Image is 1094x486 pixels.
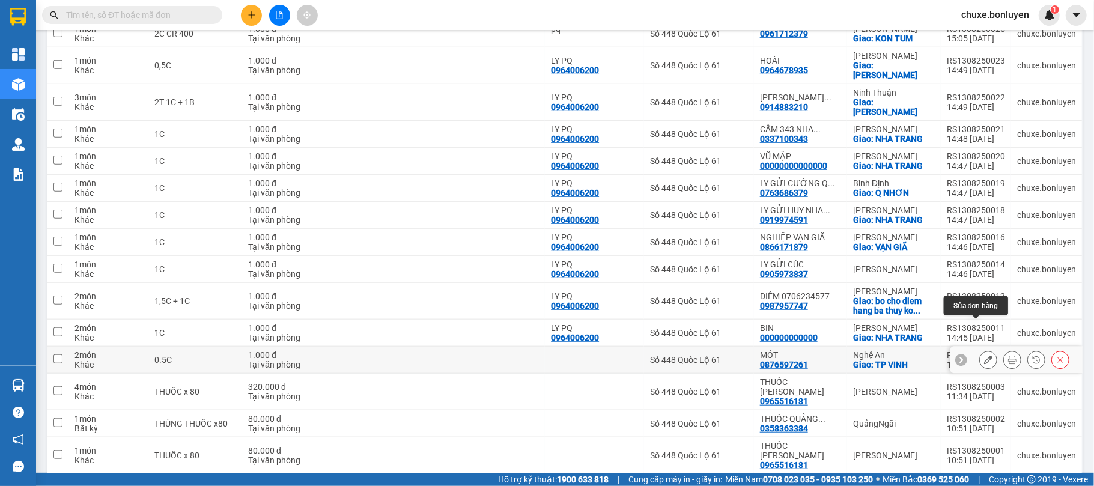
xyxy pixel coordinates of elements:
[760,269,808,279] div: 0905973837
[74,424,142,433] div: Bất kỳ
[650,264,747,274] div: Số 448 Quốc Lộ 61
[947,134,1005,144] div: 14:48 [DATE]
[13,461,24,472] span: message
[760,441,841,460] div: THUỐC GIA LAI
[10,8,26,26] img: logo-vxr
[760,460,808,470] div: 0965516181
[248,161,335,171] div: Tại văn phòng
[248,323,335,333] div: 1.000 đ
[1017,183,1076,193] div: chuxe.bonluyen
[824,93,831,102] span: ...
[947,350,1005,360] div: RS1308250008
[917,475,969,484] strong: 0369 525 060
[947,382,1005,392] div: RS1308250003
[853,419,935,428] div: QuảngNgãi
[1017,419,1076,428] div: chuxe.bonluyen
[551,178,638,188] div: LY PQ
[947,151,1005,161] div: RS1308250020
[947,360,1005,369] div: 14:44 [DATE]
[1044,10,1055,20] img: icon-new-feature
[650,328,747,338] div: Số 448 Quốc Lộ 61
[979,351,997,369] div: Sửa đơn hàng
[248,34,335,43] div: Tại văn phòng
[154,419,237,428] div: THÙNG THUỐC x80
[248,205,335,215] div: 1.000 đ
[1053,5,1057,14] span: 1
[13,407,24,418] span: question-circle
[551,215,599,225] div: 0964006200
[12,108,25,121] img: warehouse-icon
[551,124,638,134] div: LY PQ
[947,215,1005,225] div: 14:47 [DATE]
[760,188,808,198] div: 0763686379
[248,93,335,102] div: 1.000 đ
[154,328,237,338] div: 1C
[1071,10,1082,20] span: caret-down
[74,102,142,112] div: Khác
[947,291,1005,301] div: RS1308250013
[947,455,1005,465] div: 10:51 [DATE]
[248,215,335,225] div: Tại văn phòng
[947,34,1005,43] div: 15:05 [DATE]
[74,291,142,301] div: 2 món
[74,323,142,333] div: 2 món
[74,301,142,311] div: Khác
[551,323,638,333] div: LY PQ
[760,414,841,424] div: THUỐC QUẢNG NGÃI
[952,7,1039,22] span: chuxe.bonluyen
[650,296,747,306] div: Số 448 Quốc Lộ 61
[1017,156,1076,166] div: chuxe.bonluyen
[947,232,1005,242] div: RS1308250016
[760,102,808,112] div: 0914883210
[853,188,935,198] div: Giao: Q NHƠN
[760,65,808,75] div: 0964678935
[913,306,920,315] span: ...
[947,124,1005,134] div: RS1308250021
[650,451,747,460] div: Số 448 Quốc Lộ 61
[947,102,1005,112] div: 14:49 [DATE]
[154,296,237,306] div: 1,5C + 1C
[74,333,142,342] div: Khác
[947,56,1005,65] div: RS1308250023
[74,232,142,242] div: 1 món
[650,387,747,396] div: Số 448 Quốc Lộ 61
[947,333,1005,342] div: 14:45 [DATE]
[760,134,808,144] div: 0337100343
[725,473,873,486] span: Miền Nam
[154,97,237,107] div: 2T 1C + 1B
[248,350,335,360] div: 1.000 đ
[551,301,599,311] div: 0964006200
[551,134,599,144] div: 0964006200
[853,360,935,369] div: Giao: TP VINH
[74,446,142,455] div: 1 món
[154,183,237,193] div: 1C
[74,56,142,65] div: 1 món
[248,392,335,401] div: Tại văn phòng
[74,205,142,215] div: 1 món
[248,291,335,301] div: 1.000 đ
[760,396,808,406] div: 0965516181
[12,138,25,151] img: warehouse-icon
[760,151,841,161] div: VŨ MẬP
[248,333,335,342] div: Tại văn phòng
[978,473,980,486] span: |
[248,260,335,269] div: 1.000 đ
[551,93,638,102] div: LY PQ
[6,6,174,51] li: Bốn Luyện Express
[650,419,747,428] div: Số 448 Quốc Lộ 61
[828,178,835,188] span: ...
[947,178,1005,188] div: RS1308250019
[66,8,208,22] input: Tìm tên, số ĐT hoặc mã đơn
[154,237,237,247] div: 1C
[650,210,747,220] div: Số 448 Quốc Lộ 61
[74,65,142,75] div: Khác
[551,56,638,65] div: LY PQ
[248,124,335,134] div: 1.000 đ
[1017,387,1076,396] div: chuxe.bonluyen
[760,242,808,252] div: 0866171879
[947,424,1005,433] div: 10:51 [DATE]
[74,455,142,465] div: Khác
[248,424,335,433] div: Tại văn phòng
[853,242,935,252] div: Giao: VẠN GIÃ
[947,446,1005,455] div: RS1308250001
